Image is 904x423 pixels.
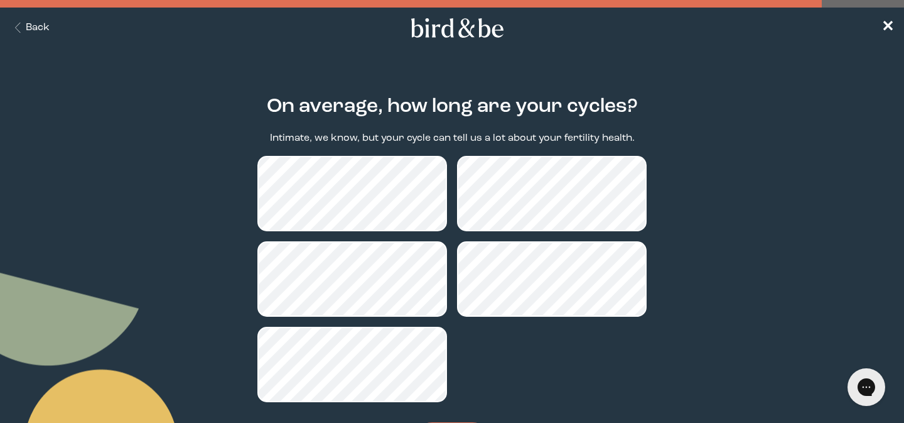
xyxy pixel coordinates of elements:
p: Intimate, we know, but your cycle can tell us a lot about your fertility health. [270,131,635,146]
a: ✕ [881,17,894,39]
iframe: Gorgias live chat messenger [841,364,891,410]
button: Back Button [10,21,50,35]
span: ✕ [881,20,894,35]
h2: On average, how long are your cycles? [267,92,638,121]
